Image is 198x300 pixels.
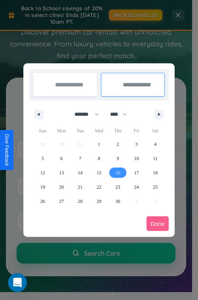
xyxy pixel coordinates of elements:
div: Give Feedback [4,134,10,166]
span: 7 [79,151,82,166]
button: 5 [33,151,52,166]
span: 27 [59,194,64,208]
button: 14 [71,166,89,180]
span: 5 [42,151,44,166]
button: 23 [109,180,127,194]
button: 18 [146,166,165,180]
span: 13 [59,166,64,180]
span: 19 [40,180,45,194]
button: 2 [109,137,127,151]
span: 23 [115,180,120,194]
span: 14 [78,166,83,180]
button: 22 [89,180,108,194]
span: 11 [153,151,158,166]
span: 1 [98,137,100,151]
span: 12 [40,166,45,180]
button: 13 [52,166,70,180]
span: 8 [98,151,100,166]
button: 26 [33,194,52,208]
span: Sat [146,124,165,137]
span: 10 [134,151,139,166]
button: 21 [71,180,89,194]
span: Wed [89,124,108,137]
span: 3 [135,137,138,151]
button: 28 [71,194,89,208]
button: 19 [33,180,52,194]
span: 25 [153,180,158,194]
button: 3 [127,137,146,151]
span: Thu [109,124,127,137]
span: 17 [134,166,139,180]
button: 11 [146,151,165,166]
span: 18 [153,166,158,180]
span: 9 [116,151,119,166]
button: 1 [89,137,108,151]
iframe: Intercom live chat [8,273,27,292]
button: 12 [33,166,52,180]
span: 21 [78,180,83,194]
span: Tue [71,124,89,137]
span: 16 [115,166,120,180]
span: 28 [78,194,83,208]
button: 7 [71,151,89,166]
span: 4 [154,137,156,151]
span: 2 [116,137,119,151]
span: 29 [97,194,101,208]
span: 15 [97,166,101,180]
button: 30 [109,194,127,208]
button: 20 [52,180,70,194]
button: 10 [127,151,146,166]
span: 26 [40,194,45,208]
button: 6 [52,151,70,166]
span: 30 [115,194,120,208]
span: 22 [97,180,101,194]
button: 8 [89,151,108,166]
button: 27 [52,194,70,208]
button: 4 [146,137,165,151]
button: 9 [109,151,127,166]
span: 20 [59,180,64,194]
span: Sun [33,124,52,137]
button: 29 [89,194,108,208]
button: 15 [89,166,108,180]
span: 24 [134,180,139,194]
button: 24 [127,180,146,194]
button: 25 [146,180,165,194]
button: 16 [109,166,127,180]
button: Done [147,216,169,231]
button: 17 [127,166,146,180]
span: Mon [52,124,70,137]
span: Fri [127,124,146,137]
span: 6 [60,151,63,166]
